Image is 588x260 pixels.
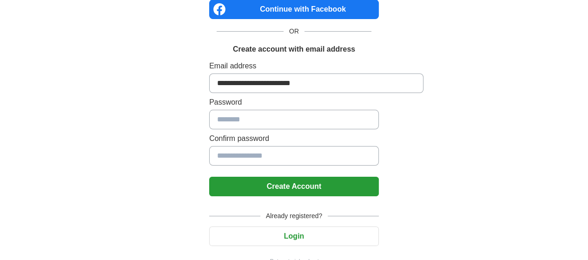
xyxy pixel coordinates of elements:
[209,227,379,246] button: Login
[209,97,379,108] label: Password
[209,133,379,144] label: Confirm password
[209,232,379,240] a: Login
[260,211,328,221] span: Already registered?
[233,44,355,55] h1: Create account with email address
[209,60,379,72] label: Email address
[209,177,379,196] button: Create Account
[284,27,304,36] span: OR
